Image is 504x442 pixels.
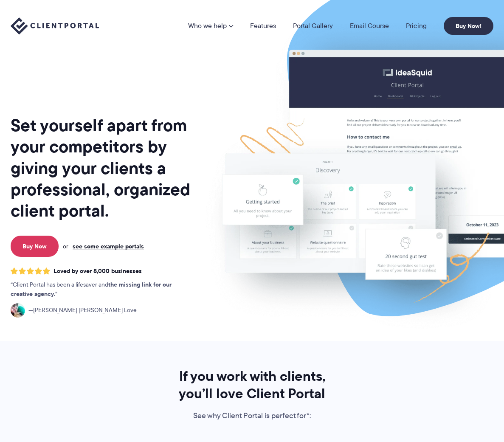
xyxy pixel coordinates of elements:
[53,267,142,275] span: Loved by over 8,000 businesses
[11,280,189,299] p: Client Portal has been a lifesaver and .
[250,23,276,29] a: Features
[293,23,333,29] a: Portal Gallery
[63,242,68,250] span: or
[11,115,204,221] h1: Set yourself apart from your competitors by giving your clients a professional, organized client ...
[406,23,427,29] a: Pricing
[444,17,493,35] a: Buy Now!
[11,280,172,298] strong: the missing link for our creative agency
[188,23,233,29] a: Who we help
[161,368,344,402] h2: If you work with clients, you’ll love Client Portal
[350,23,389,29] a: Email Course
[11,236,59,257] a: Buy Now
[73,242,144,250] a: see some example portals
[161,410,344,422] p: See why Client Portal is perfect for*:
[28,306,137,315] span: [PERSON_NAME] [PERSON_NAME] Love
